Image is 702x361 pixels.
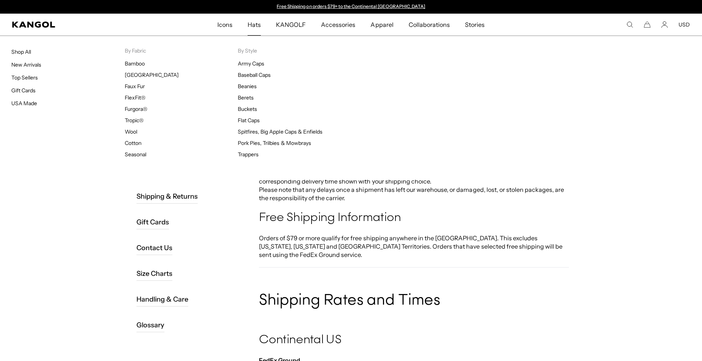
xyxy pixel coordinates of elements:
[240,14,268,36] a: Hats
[12,22,144,28] a: Kangol
[238,140,311,146] a: Pork Pies, Trilbies & Mowbrays
[11,61,41,68] a: New Arrivals
[11,87,36,94] a: Gift Cards
[125,151,146,158] a: Seasonal
[273,4,429,10] slideshow-component: Announcement bar
[238,72,271,78] a: Baseball Caps
[370,14,393,36] span: Apparel
[248,14,261,36] span: Hats
[321,14,355,36] span: Accessories
[136,241,172,255] a: Contact Us
[409,14,450,36] span: Collaborations
[401,14,457,36] a: Collaborations
[259,234,569,259] p: Orders of $79 or more qualify for free shipping anywhere in the [GEOGRAPHIC_DATA]. This excludes ...
[125,72,179,78] a: [GEOGRAPHIC_DATA]
[276,14,306,36] span: KANGOLF
[11,74,38,81] a: Top Sellers
[277,3,425,9] a: Free Shipping on orders $79+ to the Continental [GEOGRAPHIC_DATA]
[238,47,351,54] p: By Style
[363,14,401,36] a: Apparel
[136,292,188,307] a: Handling & Care
[210,14,240,36] a: Icons
[238,151,259,158] a: Trappers
[125,106,147,112] a: Furgora®
[268,14,313,36] a: KANGOLF
[125,47,238,54] p: By Fabric
[125,140,141,146] a: Cotton
[238,94,254,101] a: Berets
[238,106,257,112] a: Buckets
[11,100,37,107] a: USA Made
[259,210,569,226] h4: Free Shipping Information
[273,4,429,10] div: 1 of 2
[11,48,31,55] a: Shop All
[136,189,198,204] a: Shipping & Returns
[238,117,260,124] a: Flat Caps
[125,94,146,101] a: FlexFit®
[125,60,145,67] a: Bamboo
[125,83,145,90] a: Faux Fur
[313,14,363,36] a: Accessories
[125,117,144,124] a: Tropic®
[626,21,633,28] summary: Search here
[465,14,485,36] span: Stories
[457,14,492,36] a: Stories
[125,128,137,135] a: Wool
[679,21,690,28] button: USD
[259,333,569,348] h4: Continental US
[238,128,322,135] a: Spitfires, Big Apple Caps & Enfields
[238,83,257,90] a: Beanies
[136,215,169,229] a: Gift Cards
[273,4,429,10] div: Announcement
[136,266,172,281] a: Size Charts
[644,21,651,28] button: Cart
[136,318,164,332] a: Glossary
[661,21,668,28] a: Account
[238,60,264,67] a: Army Caps
[217,14,232,36] span: Icons
[259,293,569,309] h3: Shipping Rates and Times
[259,160,569,202] p: We offer shipping services to almost anywhere in the world. Please remember that orders are gener...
